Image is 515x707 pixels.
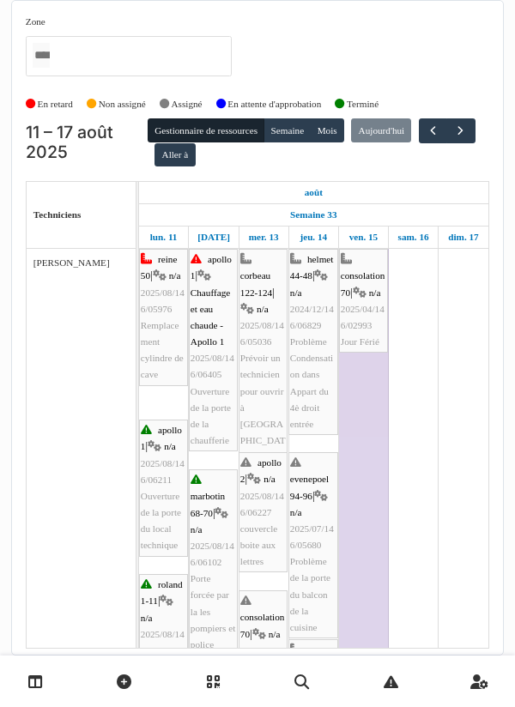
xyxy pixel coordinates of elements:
[290,304,334,330] span: 2024/12/146/06829
[191,491,225,517] span: marbotin 68-70
[191,573,236,650] span: Porte forcée par la les pompiers et police
[290,287,302,298] span: n/a
[290,251,336,432] div: |
[146,227,182,248] a: 11 août 2025
[141,458,185,485] span: 2025/08/146/06211
[240,320,284,347] span: 2025/08/146/05036
[310,118,344,142] button: Mois
[286,204,341,226] a: Semaine 33
[33,209,82,220] span: Techniciens
[345,227,383,248] a: 15 août 2025
[191,524,203,535] span: n/a
[240,491,284,517] span: 2025/08/146/06227
[341,251,386,350] div: |
[240,270,272,297] span: corbeau 122-124
[191,353,234,379] span: 2025/08/146/06405
[141,613,153,623] span: n/a
[290,523,334,550] span: 2025/07/146/05680
[290,556,330,632] span: Problème de la porte du balcon de la cuisine
[240,353,286,462] span: Prévoir un technicien pour ouvrir à [GEOGRAPHIC_DATA]
[240,645,284,672] span: 2025/08/146/06302
[33,257,110,268] span: [PERSON_NAME]
[26,123,148,163] h2: 11 – 17 août 2025
[169,270,181,281] span: n/a
[164,441,176,451] span: n/a
[141,251,186,384] div: |
[141,320,184,380] span: Remplacement cylindre de cave
[141,254,178,281] span: reine 50
[141,425,182,451] span: apollo 1
[141,629,185,656] span: 2025/08/146/06116
[240,612,285,638] span: consolation 70
[446,118,475,143] button: Suivant
[141,422,186,554] div: |
[240,455,286,570] div: |
[191,254,232,281] span: apollo 1
[141,491,181,551] span: Ouverture de la porte du local technique
[240,523,277,566] span: couvercle boite aux lettres
[290,507,302,517] span: n/a
[141,287,185,314] span: 2025/08/146/05976
[419,118,447,143] button: Précédent
[290,644,334,671] span: metsys 21
[290,336,333,429] span: Problème Condensation dans Appart du 4è droit entrée
[341,270,385,297] span: consolation 70
[99,97,146,112] label: Non assigné
[154,143,195,167] button: Aller à
[341,336,379,347] span: Jour Férié
[245,227,283,248] a: 13 août 2025
[295,227,331,248] a: 14 août 2025
[290,474,329,500] span: evenepoel 94-96
[369,287,381,298] span: n/a
[191,287,230,347] span: Chauffage et eau chaude - Apollo 1
[341,304,385,330] span: 2025/04/146/02993
[240,251,286,465] div: |
[290,455,336,636] div: |
[141,579,183,606] span: roland 1-11
[300,182,327,203] a: 11 août 2025
[227,97,321,112] label: En attente d'approbation
[191,472,236,653] div: |
[172,97,203,112] label: Assigné
[351,118,411,142] button: Aujourd'hui
[257,304,269,314] span: n/a
[264,474,276,484] span: n/a
[191,386,231,446] span: Ouverture de la porte de la chaufferie
[191,541,234,567] span: 2025/08/146/06102
[240,457,282,484] span: apollo 2
[148,118,264,142] button: Gestionnaire de ressources
[193,227,234,248] a: 12 août 2025
[33,43,50,68] input: Tous
[264,118,311,142] button: Semaine
[444,227,482,248] a: 17 août 2025
[394,227,433,248] a: 16 août 2025
[269,629,281,639] span: n/a
[290,254,334,281] span: helmet 44-48
[191,251,236,449] div: |
[26,15,45,29] label: Zone
[38,97,73,112] label: En retard
[347,97,379,112] label: Terminé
